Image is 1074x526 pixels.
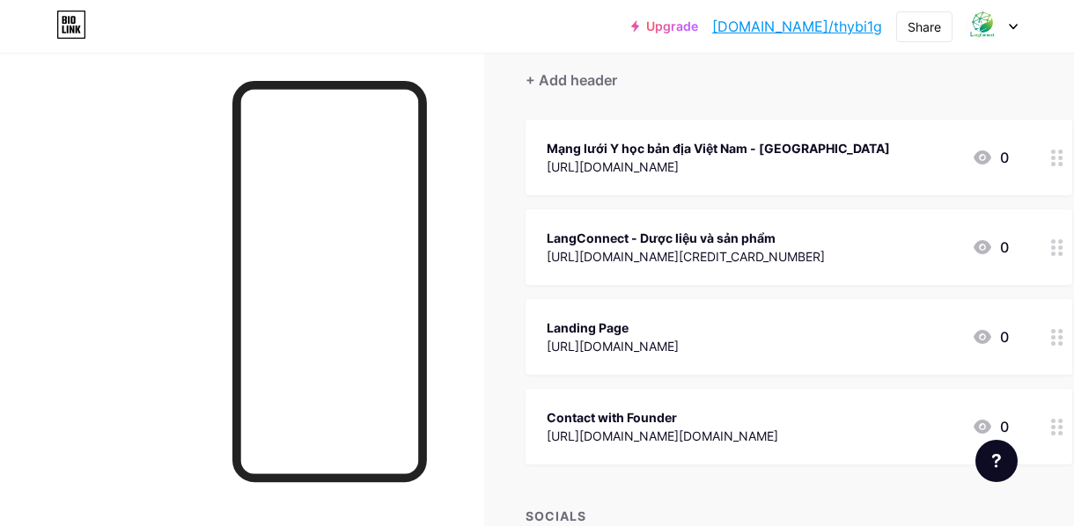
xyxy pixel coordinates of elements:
div: 0 [972,326,1009,347]
div: Share [908,18,941,36]
div: 0 [972,416,1009,437]
div: 0 [972,237,1009,258]
div: [URL][DOMAIN_NAME] [547,157,890,176]
img: Thùy Bùi [966,10,999,43]
div: [URL][DOMAIN_NAME][DOMAIN_NAME] [547,427,778,445]
div: 0 [972,147,1009,168]
div: [URL][DOMAIN_NAME] [547,337,679,355]
div: LangConnect - Dược liệu và sản phẩm [547,229,825,247]
a: [DOMAIN_NAME]/thybi1g [712,16,882,37]
div: [URL][DOMAIN_NAME][CREDIT_CARD_NUMBER] [547,247,825,266]
div: Contact with Founder [547,408,778,427]
div: SOCIALS [526,507,1072,525]
div: Landing Page [547,318,679,337]
div: Mạng lưới Y học bản địa Việt Nam - [GEOGRAPHIC_DATA] [547,139,890,157]
div: + Add header [526,69,617,91]
a: Upgrade [631,19,698,33]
